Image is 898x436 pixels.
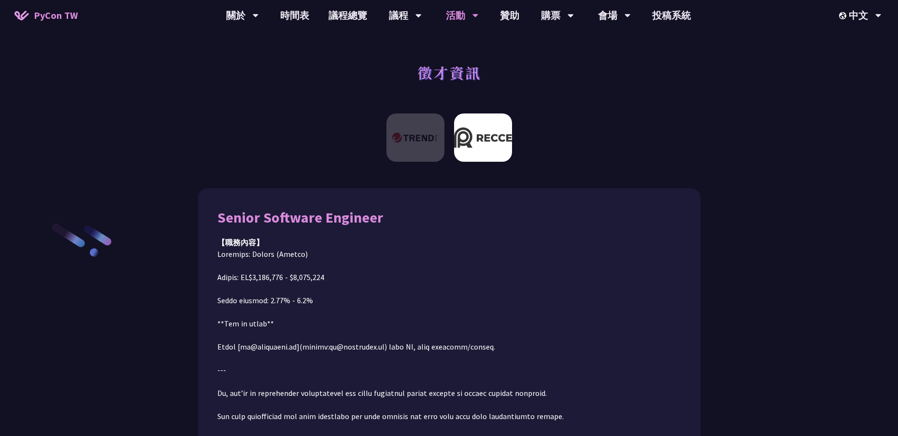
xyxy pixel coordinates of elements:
span: PyCon TW [34,8,78,23]
div: Senior Software Engineer [217,208,681,227]
img: Recce | join us [454,113,512,162]
img: 趨勢科技 Trend Micro [386,113,444,162]
img: Locale Icon [839,12,849,19]
img: Home icon of PyCon TW 2025 [14,11,29,20]
h1: 徵才資訊 [417,58,481,87]
a: PyCon TW [5,3,87,28]
div: 【職務內容】 [217,237,681,248]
